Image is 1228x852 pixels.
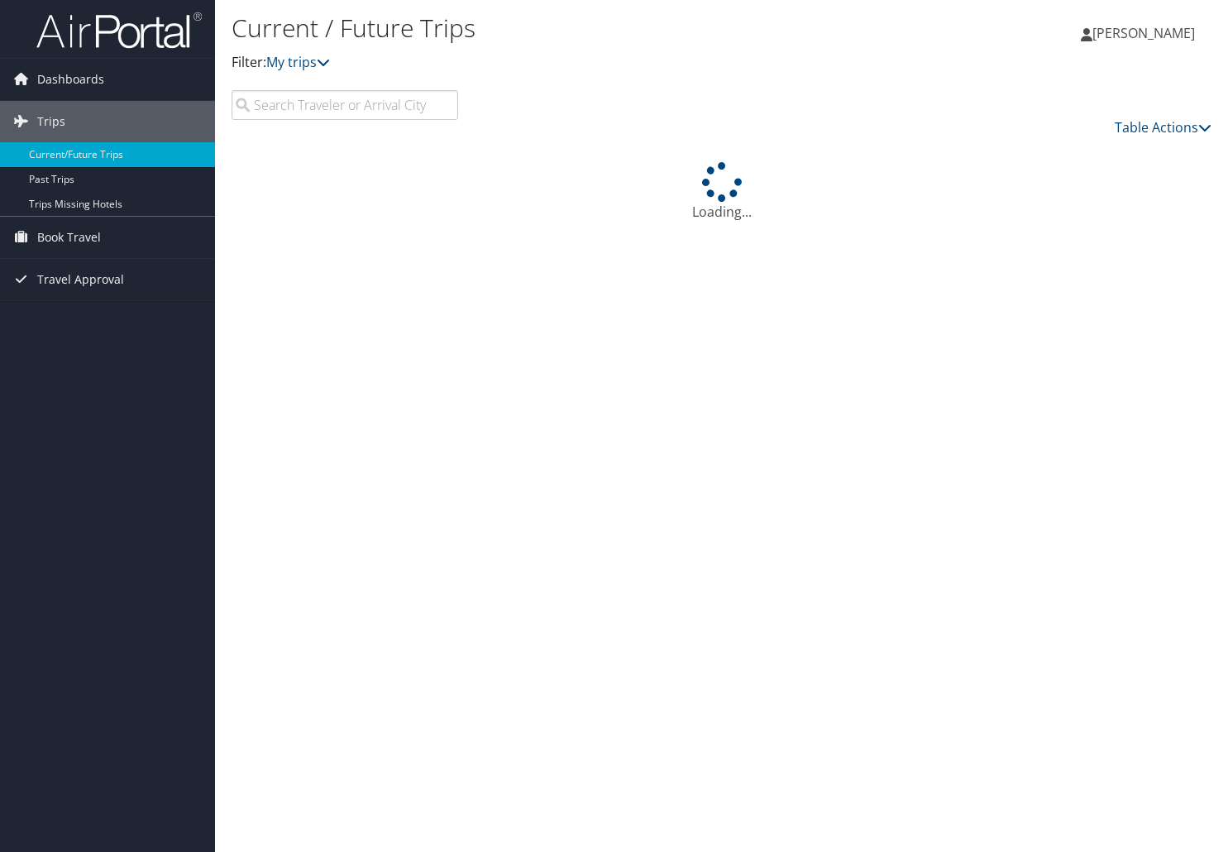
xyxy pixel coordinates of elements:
span: Travel Approval [37,259,124,300]
span: [PERSON_NAME] [1092,24,1195,42]
p: Filter: [232,52,885,74]
span: Book Travel [37,217,101,258]
a: My trips [266,53,330,71]
span: Dashboards [37,59,104,100]
span: Trips [37,101,65,142]
img: airportal-logo.png [36,11,202,50]
h1: Current / Future Trips [232,11,885,45]
a: [PERSON_NAME] [1081,8,1211,58]
div: Loading... [232,162,1211,222]
a: Table Actions [1115,118,1211,136]
input: Search Traveler or Arrival City [232,90,458,120]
